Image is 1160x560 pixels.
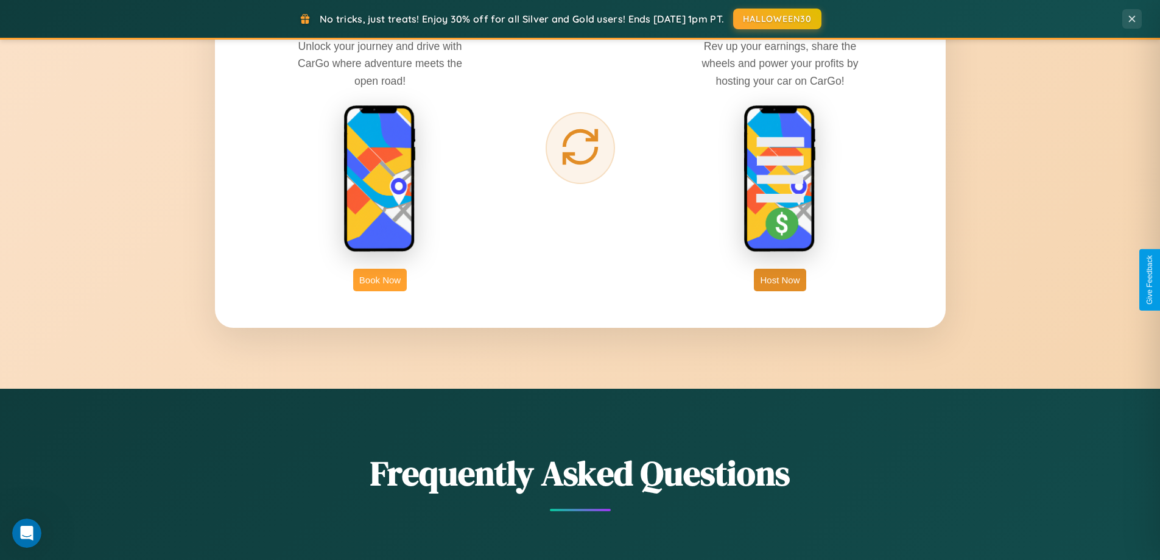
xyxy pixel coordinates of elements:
button: Host Now [754,269,806,291]
button: Book Now [353,269,407,291]
div: Give Feedback [1145,255,1154,305]
p: Rev up your earnings, share the wheels and power your profits by hosting your car on CarGo! [689,38,871,89]
img: rent phone [343,105,417,253]
button: HALLOWEEN30 [733,9,821,29]
h2: Frequently Asked Questions [215,450,946,497]
p: Unlock your journey and drive with CarGo where adventure meets the open road! [289,38,471,89]
iframe: Intercom live chat [12,519,41,548]
img: host phone [743,105,817,253]
span: No tricks, just treats! Enjoy 30% off for all Silver and Gold users! Ends [DATE] 1pm PT. [320,13,724,25]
